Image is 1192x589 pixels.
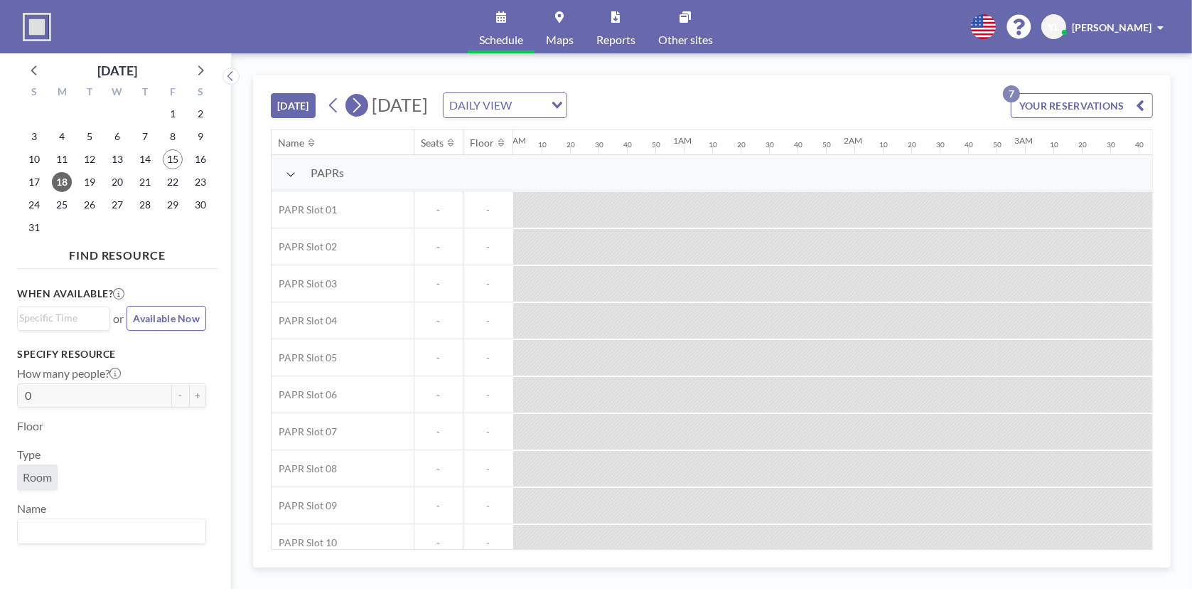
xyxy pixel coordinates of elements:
[414,388,463,401] span: -
[189,383,206,408] button: +
[17,366,121,381] label: How many people?
[104,84,131,102] div: W
[80,172,100,192] span: Tuesday, August 19, 2025
[595,140,603,149] div: 30
[652,140,660,149] div: 50
[908,140,916,149] div: 20
[18,307,109,329] div: Search for option
[135,195,155,215] span: Thursday, August 28, 2025
[19,522,198,541] input: Search for option
[113,312,124,326] span: or
[1050,140,1058,149] div: 10
[709,140,717,149] div: 10
[19,310,102,326] input: Search for option
[127,306,206,331] button: Available Now
[766,140,774,149] div: 30
[272,462,337,475] span: PAPR Slot 08
[567,140,575,149] div: 20
[272,425,337,438] span: PAPR Slot 07
[414,203,463,216] span: -
[414,351,463,364] span: -
[414,499,463,512] span: -
[471,137,495,149] div: Floor
[463,536,513,549] span: -
[1014,135,1033,146] div: 3AM
[272,314,337,327] span: PAPR Slot 04
[163,172,183,192] span: Friday, August 22, 2025
[658,34,713,46] span: Other sites
[190,172,210,192] span: Saturday, August 23, 2025
[52,127,72,147] span: Monday, August 4, 2025
[80,195,100,215] span: Tuesday, August 26, 2025
[107,149,127,169] span: Wednesday, August 13, 2025
[463,388,513,401] span: -
[463,314,513,327] span: -
[52,149,72,169] span: Monday, August 11, 2025
[414,240,463,253] span: -
[135,172,155,192] span: Thursday, August 21, 2025
[463,462,513,475] span: -
[272,240,337,253] span: PAPR Slot 02
[52,195,72,215] span: Monday, August 25, 2025
[23,13,51,41] img: organization-logo
[17,348,206,361] h3: Specify resource
[17,502,46,516] label: Name
[673,135,692,146] div: 1AM
[272,203,337,216] span: PAPR Slot 01
[272,351,337,364] span: PAPR Slot 05
[272,499,337,512] span: PAPR Slot 09
[17,419,43,433] label: Floor
[190,127,210,147] span: Saturday, August 9, 2025
[133,312,200,324] span: Available Now
[1003,85,1020,102] p: 7
[163,104,183,124] span: Friday, August 1, 2025
[17,243,218,262] h4: FIND RESOURCE
[190,104,210,124] span: Saturday, August 2, 2025
[163,149,183,169] span: Friday, August 15, 2025
[107,195,127,215] span: Wednesday, August 27, 2025
[463,351,513,364] span: -
[80,127,100,147] span: Tuesday, August 5, 2025
[1072,21,1151,33] span: [PERSON_NAME]
[463,425,513,438] span: -
[965,140,973,149] div: 40
[737,140,746,149] div: 20
[76,84,104,102] div: T
[1135,140,1144,149] div: 40
[844,135,862,146] div: 2AM
[372,94,428,115] span: [DATE]
[24,149,44,169] span: Sunday, August 10, 2025
[190,195,210,215] span: Saturday, August 30, 2025
[822,140,831,149] div: 50
[279,137,305,149] div: Name
[24,127,44,147] span: Sunday, August 3, 2025
[414,462,463,475] span: -
[52,172,72,192] span: Monday, August 18, 2025
[107,172,127,192] span: Wednesday, August 20, 2025
[503,135,526,146] div: 12AM
[24,218,44,238] span: Sunday, August 31, 2025
[1048,21,1060,33] span: YL
[623,140,632,149] div: 40
[80,149,100,169] span: Tuesday, August 12, 2025
[463,240,513,253] span: -
[107,127,127,147] span: Wednesday, August 6, 2025
[463,499,513,512] span: -
[186,84,214,102] div: S
[272,388,337,401] span: PAPR Slot 06
[21,84,48,102] div: S
[271,93,316,118] button: [DATE]
[311,166,344,180] span: PAPRs
[422,137,444,149] div: Seats
[414,425,463,438] span: -
[97,60,137,80] div: [DATE]
[596,34,635,46] span: Reports
[135,127,155,147] span: Thursday, August 7, 2025
[17,447,41,462] label: Type
[24,195,44,215] span: Sunday, August 24, 2025
[272,536,337,549] span: PAPR Slot 10
[463,203,513,216] span: -
[414,277,463,290] span: -
[1078,140,1087,149] div: 20
[546,34,574,46] span: Maps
